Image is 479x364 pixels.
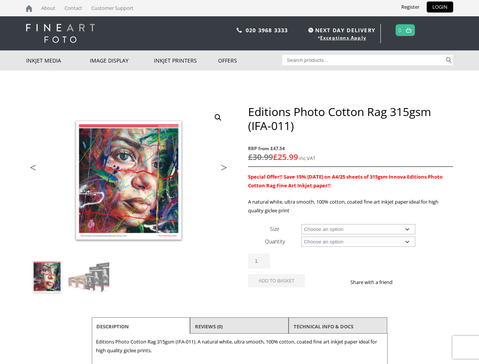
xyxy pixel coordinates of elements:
a: Exceptions Apply [320,35,366,41]
p: Editions Photo Cotton Rag 315gsm (IFA-011). A natural white, ultra smooth, 100% cotton, coated fi... [96,337,383,355]
a: 0 [398,25,402,36]
a: Offers [218,50,282,71]
img: twitter sharing button [411,279,417,285]
span: RRP from £47.54 [248,144,453,153]
p: A natural white, ultra smooth, 100% cotton, coated fine art inkjet paper ideal for high quality g... [248,198,453,215]
button: Search [444,55,453,65]
span: £ [273,152,278,162]
a: Register [396,2,425,13]
input: Product quantity [248,254,270,268]
img: time.svg [308,28,313,33]
a: LOGIN [427,2,453,13]
bdi: 30.99 [248,152,273,162]
img: phone.svg [237,28,242,33]
label: Quantity [265,238,285,245]
a: View full-screen image gallery [211,111,225,124]
input: Search products… [282,55,444,65]
img: Editions Photo Cotton Rag 315gsm (IFA-011) [26,105,231,256]
img: Editions Photo Cotton Rag 315gsm (IFA-011) [27,256,68,297]
a: TECHNICAL INFO & DOCS [294,320,353,333]
strong: Special Offer!! Save 15% [DATE] on A4/25 sheets of 315gsm Innova Editions Photo Cotton Rag Fine A... [248,173,443,189]
img: facebook sharing button [402,279,408,285]
a: Inkjet Printers [154,50,218,71]
button: Add to basket [248,274,305,287]
a: Reviews (0) [195,320,223,333]
img: basket.svg [406,28,411,33]
a: Image Display [90,50,154,71]
a: 020 3968 3333 [246,27,288,34]
a: Inkjet Media [26,50,90,71]
label: Size [270,225,280,232]
img: logo-white.svg [26,24,95,43]
span: £ [248,152,253,162]
a: Description [96,320,129,333]
p: Share with a friend [350,278,402,287]
img: Editions Photo Cotton Rag 315gsm (IFA-011) - Image 2 [68,256,109,297]
img: email sharing button [420,279,426,285]
bdi: 25.99 [273,152,298,162]
span: NEXT DAY DELIVERY [306,26,375,35]
h1: Editions Photo Cotton Rag 315gsm (IFA-011) [248,105,453,133]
